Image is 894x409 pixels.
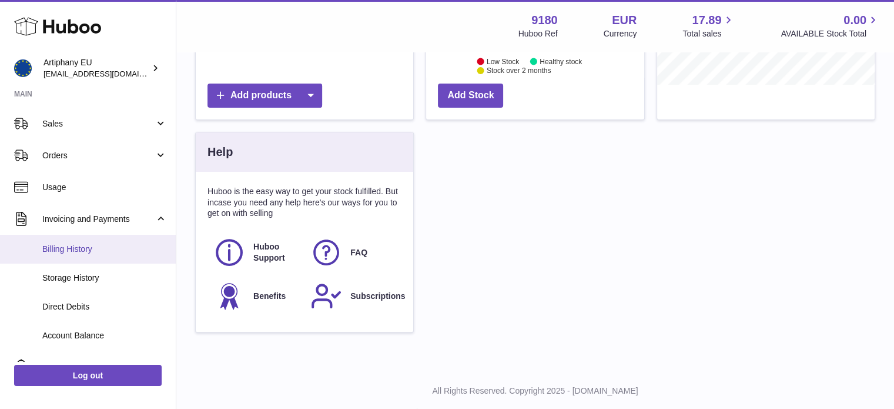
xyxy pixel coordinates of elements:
[781,28,880,39] span: AVAILABLE Stock Total
[42,272,167,284] span: Storage History
[448,45,451,52] text: 0
[14,365,162,386] a: Log out
[42,244,167,255] span: Billing History
[518,28,558,39] div: Huboo Ref
[207,84,322,108] a: Add products
[540,57,582,65] text: Healthy stock
[253,241,297,264] span: Huboo Support
[612,12,637,28] strong: EUR
[843,12,866,28] span: 0.00
[207,144,233,160] h3: Help
[42,182,167,193] span: Usage
[781,12,880,39] a: 0.00 AVAILABLE Stock Total
[207,186,401,220] p: Huboo is the easy way to get your stock fulfilled. But incase you need any help here's our ways f...
[213,280,299,312] a: Benefits
[42,360,167,371] span: Cases
[42,118,155,129] span: Sales
[43,69,173,78] span: [EMAIL_ADDRESS][DOMAIN_NAME]
[682,28,735,39] span: Total sales
[213,237,299,268] a: Huboo Support
[682,12,735,39] a: 17.89 Total sales
[42,330,167,341] span: Account Balance
[438,84,503,108] a: Add Stock
[14,59,32,77] img: artiphany@artiphany.eu
[42,150,155,161] span: Orders
[43,57,149,79] div: Artiphany EU
[310,280,396,312] a: Subscriptions
[253,291,286,302] span: Benefits
[310,237,396,268] a: FAQ
[42,301,167,312] span: Direct Debits
[692,12,721,28] span: 17.89
[350,247,367,258] span: FAQ
[604,28,637,39] div: Currency
[42,214,155,225] span: Invoicing and Payments
[350,291,405,302] span: Subscriptions
[487,57,520,65] text: Low Stock
[531,12,558,28] strong: 9180
[487,66,551,75] text: Stock over 2 months
[186,385,885,397] p: All Rights Reserved. Copyright 2025 - [DOMAIN_NAME]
